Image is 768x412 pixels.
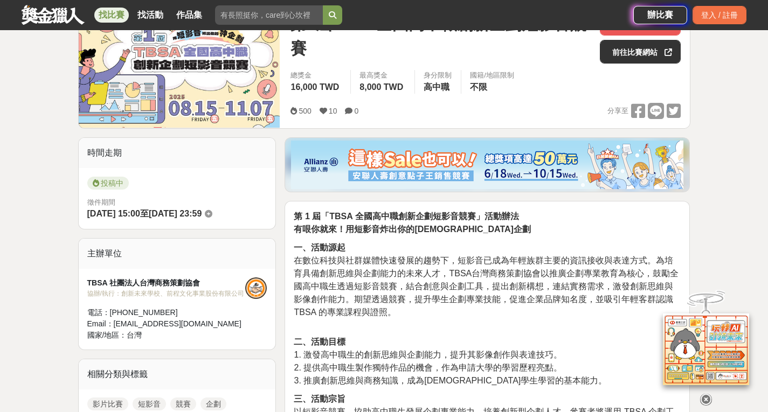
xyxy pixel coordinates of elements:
a: 找活動 [133,8,168,23]
span: 在數位科技與社群媒體快速發展的趨勢下，短影音已成為年輕族群主要的資訊接收與表達方式。為培育具備創新思維與企劃能力的未來人才，TBSA台灣商務策劃協會以推廣企劃專業教育為核心，鼓勵全國高中職生透過... [294,256,679,317]
span: [DATE] 23:59 [149,209,202,218]
div: 國籍/地區限制 [470,70,514,81]
span: 至 [140,209,149,218]
img: Cover Image [79,3,280,128]
span: 總獎金 [290,70,342,81]
strong: 有哏你就來！用短影音炸出你的[DEMOGRAPHIC_DATA]企劃 [294,225,530,234]
div: 主辦單位 [79,239,276,269]
img: dcc59076-91c0-4acb-9c6b-a1d413182f46.png [291,141,683,189]
span: 最高獎金 [359,70,406,81]
span: 1. 激發高中職生的創新思維與企劃能力，提升其影像創作與表達技巧。 [294,350,562,359]
span: 不限 [470,82,487,92]
span: [DATE] 15:00 [87,209,140,218]
a: 短影音 [133,397,166,410]
div: 電話： [PHONE_NUMBER] [87,307,246,318]
span: 2. 提供高中職生製作獨特作品的機會，作為申請大學的學習歷程亮點。 [294,363,562,372]
div: 身分限制 [424,70,452,81]
span: 投稿中 [87,177,129,190]
span: 分享至 [607,103,628,119]
a: 作品集 [172,8,206,23]
input: 有長照挺你，care到心坎裡！青春出手，拍出照顧 影音徵件活動 [215,5,323,25]
strong: 二、活動目標 [294,337,345,346]
img: d2146d9a-e6f6-4337-9592-8cefde37ba6b.png [663,313,749,385]
div: TBSA 社團法人台灣商務策劃協會 [87,277,246,289]
span: 3. 推廣創新思維與商務知識，成為[DEMOGRAPHIC_DATA]學生學習的基本能力。 [294,376,607,385]
span: 10 [329,107,337,115]
div: 時間走期 [79,138,276,168]
span: 16,000 TWD [290,82,339,92]
div: 登入 / 註冊 [693,6,746,24]
span: 0 [354,107,358,115]
a: 競賽 [170,397,196,410]
span: 徵件期間 [87,198,115,206]
a: 影片比賽 [87,397,128,410]
span: 第1屆TBSA全國高中職創新企劃短影音競賽 [290,12,591,60]
div: 協辦/執行： 創新未來學校、前程文化事業股份有限公司 [87,289,246,298]
strong: 第 1 屆「TBSA 全國高中職創新企劃短影音競賽」活動辦法 [294,212,518,221]
a: 辦比賽 [633,6,687,24]
span: 國家/地區： [87,331,127,339]
div: 相關分類與標籤 [79,359,276,389]
strong: 三、活動宗旨 [294,394,345,403]
span: 台灣 [127,331,142,339]
a: 企劃 [200,397,226,410]
a: 前往比賽網站 [600,40,681,64]
span: 8,000 TWD [359,82,403,92]
span: 500 [299,107,311,115]
a: 找比賽 [94,8,129,23]
div: Email： [EMAIL_ADDRESS][DOMAIN_NAME] [87,318,246,330]
strong: 一、活動源起 [294,243,345,252]
span: 高中職 [424,82,449,92]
